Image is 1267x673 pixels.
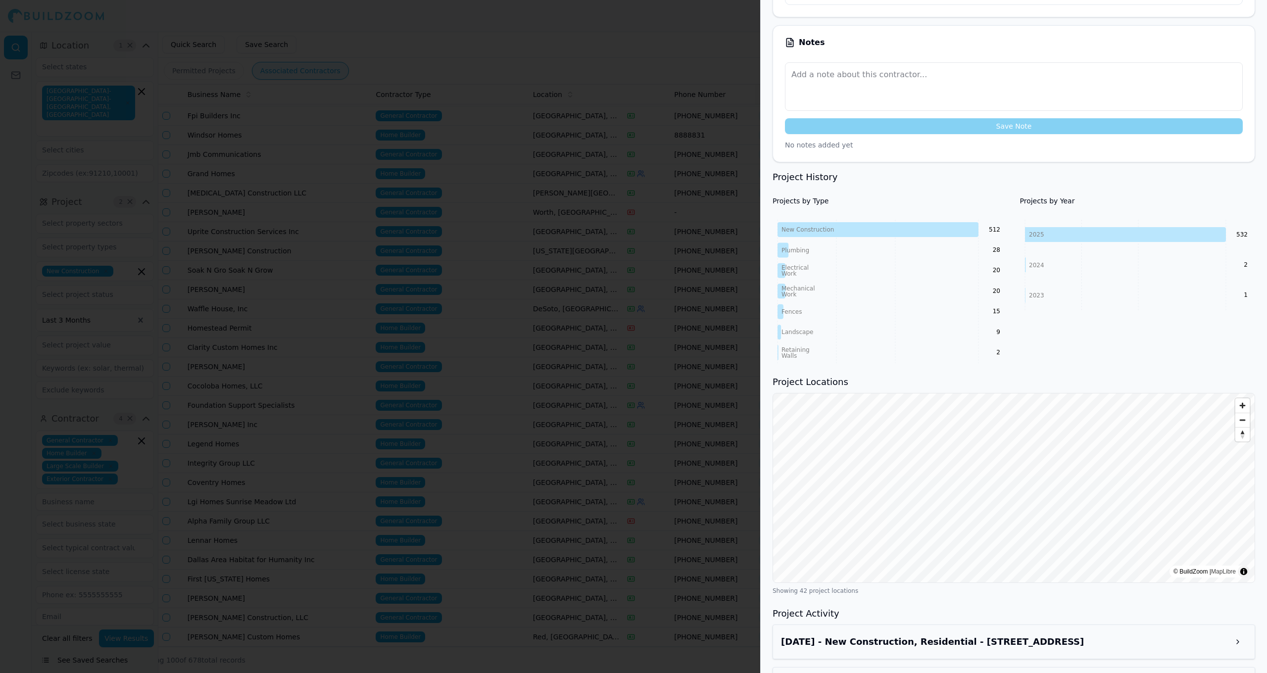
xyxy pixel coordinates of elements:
[993,308,1000,315] text: 15
[993,288,1000,294] text: 20
[785,140,1243,150] p: No notes added yet
[993,246,1000,253] text: 28
[1029,292,1044,299] tspan: 2023
[781,226,834,233] tspan: New Construction
[996,349,1000,356] text: 2
[1238,566,1250,577] summary: Toggle attribution
[1244,261,1248,268] text: 2
[773,375,1255,389] h3: Project Locations
[1029,262,1044,269] tspan: 2024
[1211,568,1236,575] a: MapLibre
[781,329,813,336] tspan: Landscape
[1235,398,1250,413] button: Zoom in
[781,270,796,277] tspan: Work
[773,607,1255,621] h3: Project Activity
[996,329,1000,336] text: 9
[781,352,797,359] tspan: Walls
[781,291,796,298] tspan: Work
[781,247,809,254] tspan: Plumbing
[1235,413,1250,427] button: Zoom out
[785,38,1243,48] div: Notes
[1236,231,1248,238] text: 532
[781,346,810,353] tspan: Retaining
[993,267,1000,274] text: 20
[1244,291,1248,298] text: 1
[989,226,1000,233] text: 512
[773,587,1255,595] div: Showing 42 project locations
[1020,196,1256,206] h4: Projects by Year
[1173,567,1236,577] div: © BuildZoom |
[1235,427,1250,441] button: Reset bearing to north
[781,285,815,292] tspan: Mechanical
[781,635,1229,649] h3: Sep 3, 2025 - New Construction, Residential - 1625 Limpkin Dr, Fort Worth, TX, 76140
[781,264,809,271] tspan: Electrical
[1029,231,1044,238] tspan: 2025
[781,308,802,315] tspan: Fences
[773,170,1255,184] h3: Project History
[773,393,1255,582] canvas: Map
[773,196,1008,206] h4: Projects by Type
